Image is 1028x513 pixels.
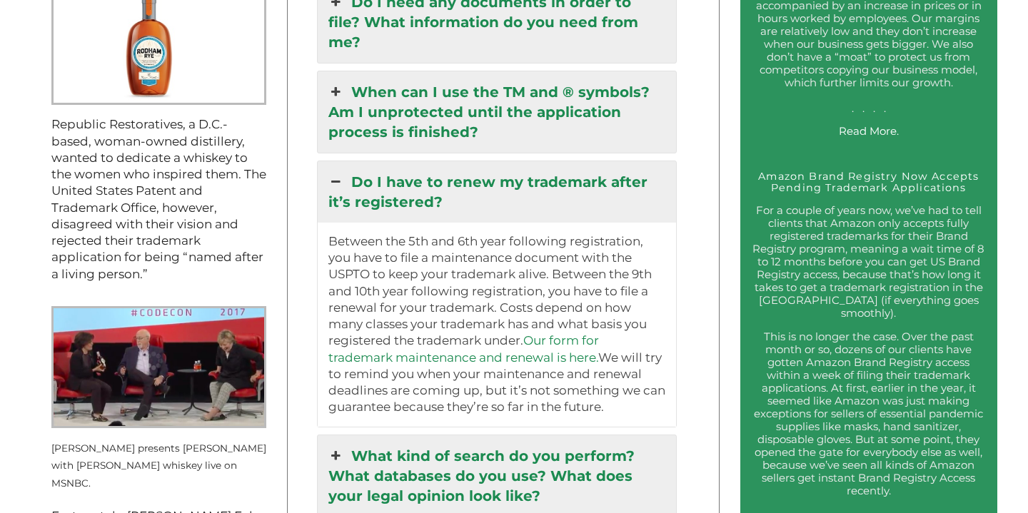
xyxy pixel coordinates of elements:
[318,223,676,427] div: Do I have to renew my trademark after it’s registered?
[750,204,987,320] p: For a couple of years now, we’ve had to tell clients that Amazon only accepts fully registered tr...
[51,116,266,283] p: Republic Restoratives, a D.C.-based, woman-owned distillery, wanted to dedicate a whiskey to the ...
[51,442,266,489] small: [PERSON_NAME] presents [PERSON_NAME] with [PERSON_NAME] whiskey live on MSNBC.
[318,161,676,223] a: Do I have to renew my trademark after it’s registered?
[839,124,899,138] a: Read More.
[318,71,676,153] a: When can I use the TM and ® symbols? Am I unprotected until the application process is finished?
[51,306,266,428] img: Kara Swisher presents Hillary Clinton with Rodham Rye live on MSNBC.
[758,170,979,194] a: Amazon Brand Registry Now Accepts Pending Trademark Applications
[328,333,599,364] a: Our form for trademark maintenance and renewal is here.
[328,233,665,416] p: Between the 5th and 6th year following registration, you have to file a maintenance document with...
